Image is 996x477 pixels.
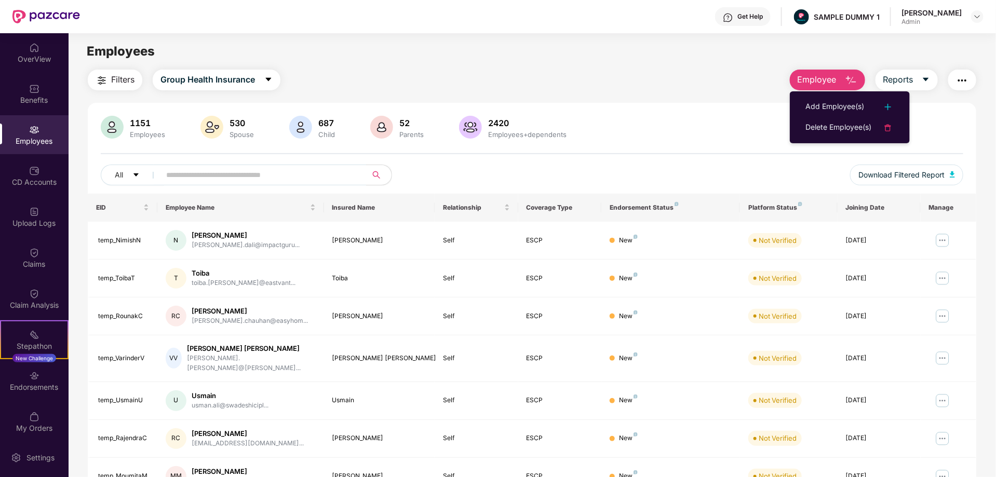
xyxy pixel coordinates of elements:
div: ESCP [527,311,593,321]
div: Self [443,311,509,321]
div: [PERSON_NAME] [192,230,300,240]
div: [PERSON_NAME].chauhan@easyhom... [192,316,308,326]
div: Endorsement Status [610,203,732,212]
img: svg+xml;base64,PHN2ZyB4bWxucz0iaHR0cDovL3d3dy53My5vcmcvMjAwMC9zdmciIHdpZHRoPSIyNCIgaGVpZ2h0PSIyNC... [956,74,968,87]
div: [PERSON_NAME].dali@impactguru... [192,240,300,250]
div: [DATE] [846,311,912,321]
div: temp_NimishN [98,236,149,246]
img: svg+xml;base64,PHN2ZyB4bWxucz0iaHR0cDovL3d3dy53My5vcmcvMjAwMC9zdmciIHdpZHRoPSI4IiBoZWlnaHQ9IjgiIH... [634,235,638,239]
span: caret-down [264,75,273,85]
div: New [619,433,638,443]
button: search [366,165,392,185]
div: Settings [23,453,58,463]
div: Spouse [227,130,256,139]
div: 530 [227,118,256,128]
img: svg+xml;base64,PHN2ZyBpZD0iRW1wbG95ZWVzIiB4bWxucz0iaHR0cDovL3d3dy53My5vcmcvMjAwMC9zdmciIHdpZHRoPS... [29,125,39,135]
img: svg+xml;base64,PHN2ZyBpZD0iSGVscC0zMngzMiIgeG1sbnM9Imh0dHA6Ly93d3cudzMub3JnLzIwMDAvc3ZnIiB3aWR0aD... [723,12,733,23]
img: manageButton [934,232,951,249]
img: svg+xml;base64,PHN2ZyB4bWxucz0iaHR0cDovL3d3dy53My5vcmcvMjAwMC9zdmciIHdpZHRoPSI4IiBoZWlnaHQ9IjgiIH... [675,202,679,206]
div: ESCP [527,274,593,283]
div: [PERSON_NAME] [192,306,308,316]
span: Group Health Insurance [160,73,255,86]
th: Insured Name [324,194,435,222]
button: Employee [790,70,865,90]
div: 2420 [486,118,569,128]
img: svg+xml;base64,PHN2ZyBpZD0iQ2xhaW0iIHhtbG5zPSJodHRwOi8vd3d3LnczLm9yZy8yMDAwL3N2ZyIgd2lkdGg9IjIwIi... [29,248,39,258]
div: New [619,353,638,363]
div: Parents [397,130,426,139]
div: [EMAIL_ADDRESS][DOMAIN_NAME]... [192,439,304,448]
div: 1151 [128,118,167,128]
span: Download Filtered Report [858,169,945,181]
div: usman.ali@swadeshicipl... [192,401,268,411]
span: All [115,169,123,181]
div: Child [316,130,337,139]
img: Pazcare_Alternative_logo-01-01.png [794,9,809,24]
div: ESCP [527,236,593,246]
img: svg+xml;base64,PHN2ZyB4bWxucz0iaHR0cDovL3d3dy53My5vcmcvMjAwMC9zdmciIHdpZHRoPSI4IiBoZWlnaHQ9IjgiIH... [634,394,638,399]
div: temp_UsmainU [98,396,149,405]
img: manageButton [934,430,951,447]
div: New [619,274,638,283]
div: [PERSON_NAME] [332,236,427,246]
span: Reports [883,73,913,86]
div: [DATE] [846,433,912,443]
img: svg+xml;base64,PHN2ZyBpZD0iVXBsb2FkX0xvZ3MiIGRhdGEtbmFtZT0iVXBsb2FkIExvZ3MiIHhtbG5zPSJodHRwOi8vd3... [29,207,39,217]
img: svg+xml;base64,PHN2ZyBpZD0iQmVuZWZpdHMiIHhtbG5zPSJodHRwOi8vd3d3LnczLm9yZy8yMDAwL3N2ZyIgd2lkdGg9Ij... [29,84,39,94]
div: Self [443,236,509,246]
div: Not Verified [759,273,797,283]
img: manageButton [934,308,951,324]
div: Employees+dependents [486,130,569,139]
img: svg+xml;base64,PHN2ZyBpZD0iQ2xhaW0iIHhtbG5zPSJodHRwOi8vd3d3LnczLm9yZy8yMDAwL3N2ZyIgd2lkdGg9IjIwIi... [29,289,39,299]
div: Add Employee(s) [805,101,864,113]
div: Self [443,353,509,363]
img: manageButton [934,350,951,366]
img: svg+xml;base64,PHN2ZyB4bWxucz0iaHR0cDovL3d3dy53My5vcmcvMjAwMC9zdmciIHdpZHRoPSI4IiBoZWlnaHQ9IjgiIH... [798,202,802,206]
button: Allcaret-down [101,165,164,185]
div: T [166,268,186,289]
th: EID [88,194,157,222]
img: manageButton [934,392,951,409]
button: Reportscaret-down [876,70,938,90]
span: caret-down [922,75,930,85]
div: VV [166,348,182,369]
div: temp_RajendraC [98,433,149,443]
div: Self [443,433,509,443]
button: Group Health Insurancecaret-down [153,70,280,90]
div: Not Verified [759,353,797,363]
div: Platform Status [748,203,829,212]
th: Joining Date [838,194,921,222]
div: Self [443,274,509,283]
div: temp_RounakC [98,311,149,321]
div: [PERSON_NAME] [PERSON_NAME] [332,353,427,363]
div: New [619,236,638,246]
img: svg+xml;base64,PHN2ZyB4bWxucz0iaHR0cDovL3d3dy53My5vcmcvMjAwMC9zdmciIHhtbG5zOnhsaW5rPSJodHRwOi8vd3... [200,116,223,139]
button: Filters [88,70,142,90]
span: Relationship [443,203,502,212]
span: EID [96,203,141,212]
div: [PERSON_NAME] [332,433,427,443]
div: Not Verified [759,395,797,405]
img: svg+xml;base64,PHN2ZyB4bWxucz0iaHR0cDovL3d3dy53My5vcmcvMjAwMC9zdmciIHdpZHRoPSI4IiBoZWlnaHQ9IjgiIH... [634,432,638,437]
div: [PERSON_NAME] [PERSON_NAME] [187,344,316,353]
div: Not Verified [759,235,797,246]
div: [PERSON_NAME] [192,429,304,439]
th: Manage [921,194,976,222]
button: Download Filtered Report [850,165,963,185]
span: Filters [111,73,134,86]
span: Employees [87,44,155,59]
div: [PERSON_NAME] [332,311,427,321]
th: Relationship [435,194,518,222]
div: 52 [397,118,426,128]
div: [DATE] [846,274,912,283]
div: U [166,390,186,411]
div: Not Verified [759,433,797,443]
div: N [166,230,186,251]
div: toiba.[PERSON_NAME]@eastvant... [192,278,295,288]
img: svg+xml;base64,PHN2ZyB4bWxucz0iaHR0cDovL3d3dy53My5vcmcvMjAwMC9zdmciIHdpZHRoPSI4IiBoZWlnaHQ9IjgiIH... [634,272,638,277]
div: Usmain [192,391,268,401]
img: manageButton [934,270,951,287]
div: ESCP [527,353,593,363]
img: svg+xml;base64,PHN2ZyB4bWxucz0iaHR0cDovL3d3dy53My5vcmcvMjAwMC9zdmciIHhtbG5zOnhsaW5rPSJodHRwOi8vd3... [101,116,124,139]
div: SAMPLE DUMMY 1 [814,12,880,22]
